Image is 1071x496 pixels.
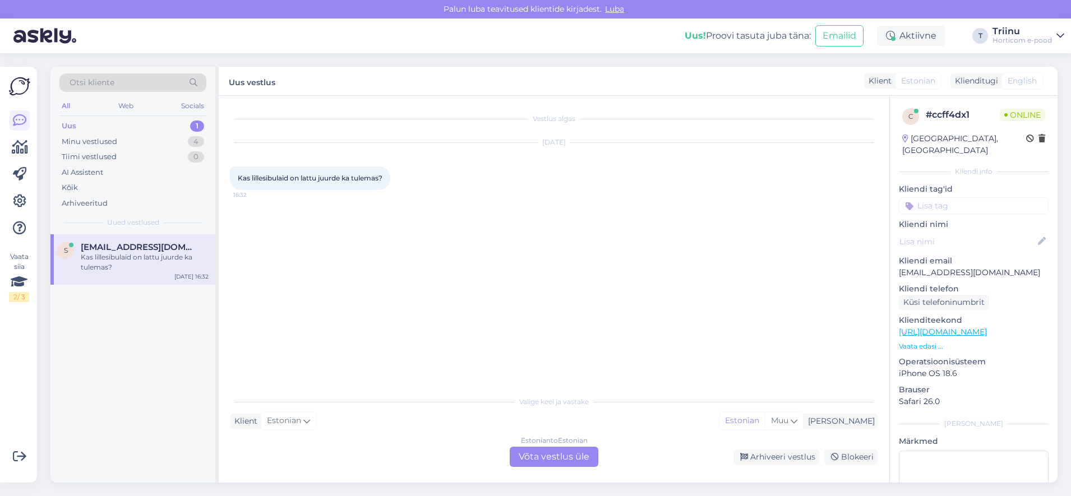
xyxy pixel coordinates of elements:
[972,28,988,44] div: T
[901,75,935,87] span: Estonian
[902,133,1026,156] div: [GEOGRAPHIC_DATA], [GEOGRAPHIC_DATA]
[190,120,204,132] div: 1
[179,99,206,113] div: Socials
[719,412,765,429] div: Estonian
[107,217,159,228] span: Uued vestlused
[899,235,1036,248] input: Lisa nimi
[62,120,76,132] div: Uus
[59,99,72,113] div: All
[116,99,136,113] div: Web
[685,30,706,41] b: Uus!
[62,167,103,178] div: AI Assistent
[992,27,1064,45] a: TriinuHorticom e-pood
[899,267,1049,279] p: [EMAIL_ADDRESS][DOMAIN_NAME]
[9,292,29,302] div: 2 / 3
[899,166,1049,177] div: Kliendi info
[62,182,78,193] div: Kõik
[899,435,1049,447] p: Märkmed
[230,415,257,427] div: Klient
[899,255,1049,267] p: Kliendi email
[877,26,945,46] div: Aktiivne
[804,415,875,427] div: [PERSON_NAME]
[230,114,878,124] div: Vestlus algas
[771,415,788,425] span: Muu
[174,272,209,281] div: [DATE] 16:32
[899,219,1049,230] p: Kliendi nimi
[188,151,204,163] div: 0
[229,73,275,89] label: Uus vestlus
[230,397,878,407] div: Valige keel ja vastake
[899,368,1049,379] p: iPhone OS 18.6
[899,314,1049,326] p: Klienditeekond
[899,419,1049,429] div: [PERSON_NAME]
[1000,109,1045,121] span: Online
[510,447,598,467] div: Võta vestlus üle
[70,77,114,89] span: Otsi kliente
[899,327,987,337] a: [URL][DOMAIN_NAME]
[950,75,998,87] div: Klienditugi
[926,108,1000,122] div: # ccff4dx1
[899,295,989,310] div: Küsi telefoninumbrit
[899,356,1049,368] p: Operatsioonisüsteem
[908,112,913,120] span: c
[1008,75,1037,87] span: English
[267,415,301,427] span: Estonian
[899,197,1049,214] input: Lisa tag
[9,76,30,97] img: Askly Logo
[62,136,117,147] div: Minu vestlused
[62,151,117,163] div: Tiimi vestlused
[899,283,1049,295] p: Kliendi telefon
[824,449,878,465] div: Blokeeri
[81,242,197,252] span: sirelyn.tahemae@gmail.com
[188,136,204,147] div: 4
[733,449,820,465] div: Arhiveeri vestlus
[992,27,1052,36] div: Triinu
[230,137,878,147] div: [DATE]
[238,174,382,182] span: Kas lillesibulaid on lattu juurde ka tulemas?
[81,252,209,272] div: Kas lillesibulaid on lattu juurde ka tulemas?
[685,29,811,43] div: Proovi tasuta juba täna:
[899,341,1049,351] p: Vaata edasi ...
[899,384,1049,396] p: Brauser
[233,191,275,199] span: 16:32
[602,4,627,14] span: Luba
[62,198,108,209] div: Arhiveeritud
[64,246,68,254] span: s
[815,25,864,47] button: Emailid
[521,435,588,446] div: Estonian to Estonian
[992,36,1052,45] div: Horticom e-pood
[9,252,29,302] div: Vaata siia
[899,183,1049,195] p: Kliendi tag'id
[899,396,1049,407] p: Safari 26.0
[864,75,892,87] div: Klient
